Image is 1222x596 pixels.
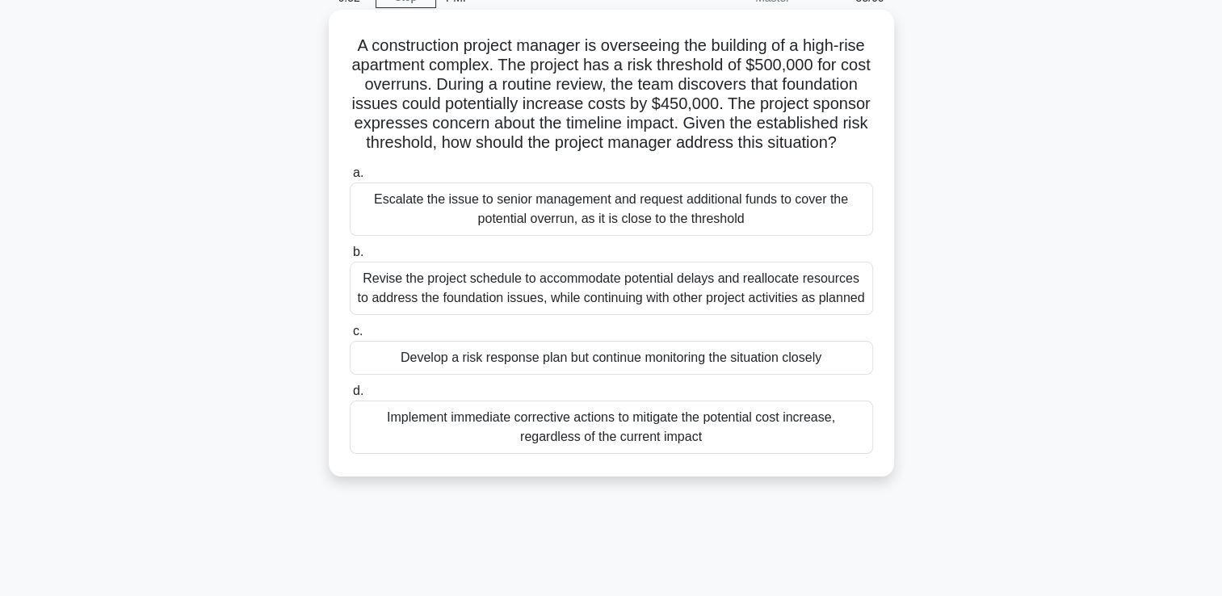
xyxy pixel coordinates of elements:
[350,262,873,315] div: Revise the project schedule to accommodate potential delays and reallocate resources to address t...
[353,384,363,397] span: d.
[350,341,873,375] div: Develop a risk response plan but continue monitoring the situation closely
[353,166,363,179] span: a.
[350,183,873,236] div: Escalate the issue to senior management and request additional funds to cover the potential overr...
[353,245,363,258] span: b.
[350,401,873,454] div: Implement immediate corrective actions to mitigate the potential cost increase, regardless of the...
[348,36,875,153] h5: A construction project manager is overseeing the building of a high-rise apartment complex. The p...
[353,324,363,338] span: c.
